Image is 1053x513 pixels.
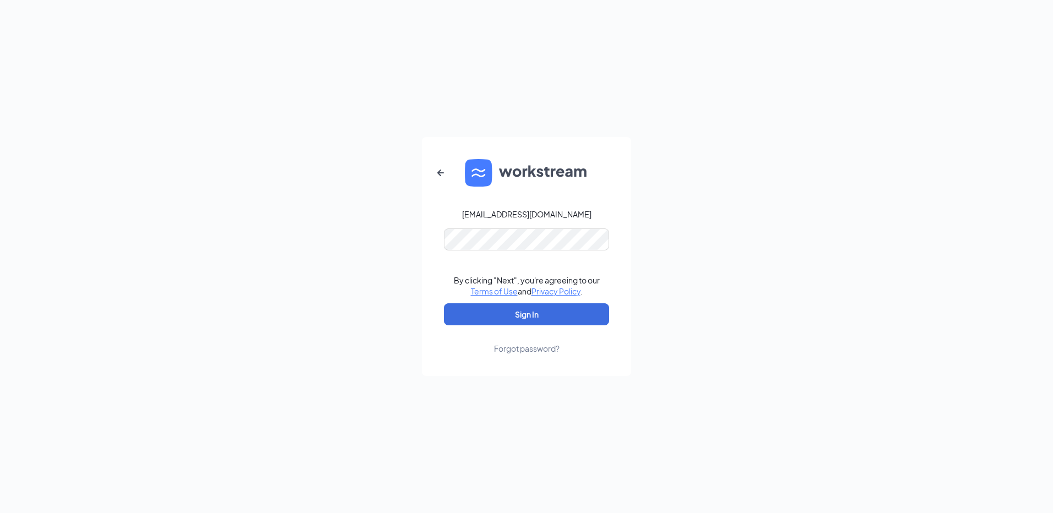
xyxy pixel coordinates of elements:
[427,160,454,186] button: ArrowLeftNew
[434,166,447,179] svg: ArrowLeftNew
[462,209,591,220] div: [EMAIL_ADDRESS][DOMAIN_NAME]
[494,325,560,354] a: Forgot password?
[531,286,580,296] a: Privacy Policy
[471,286,518,296] a: Terms of Use
[454,275,600,297] div: By clicking "Next", you're agreeing to our and .
[494,343,560,354] div: Forgot password?
[444,303,609,325] button: Sign In
[465,159,588,187] img: WS logo and Workstream text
